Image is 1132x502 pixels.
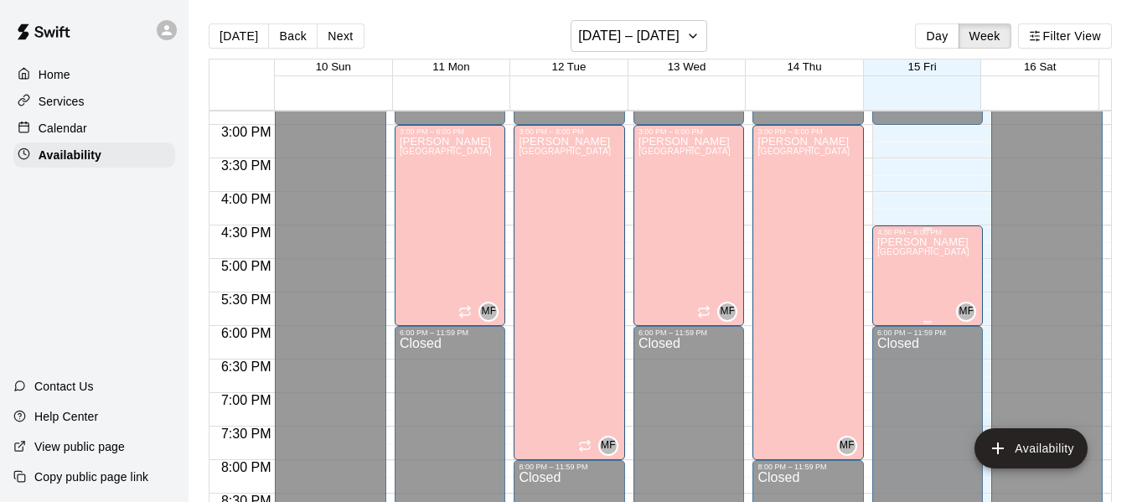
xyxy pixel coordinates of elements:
div: 8:00 PM – 11:59 PM [757,463,859,471]
div: 3:00 PM – 8:00 PM [519,127,620,136]
span: Recurring availability [578,439,592,453]
p: View public page [34,438,125,455]
button: Back [268,23,318,49]
button: Day [915,23,959,49]
p: Copy public page link [34,468,148,485]
div: Matt Field [478,302,499,322]
div: 4:30 PM – 6:00 PM [877,228,979,236]
span: MF [601,437,616,454]
button: add [974,428,1088,468]
button: 11 Mon [432,60,469,73]
span: 6:30 PM [217,360,276,374]
div: Matt Field [717,302,737,322]
button: 14 Thu [787,60,821,73]
span: [GEOGRAPHIC_DATA] [400,147,492,156]
button: [DATE] – [DATE] [571,20,707,52]
p: Contact Us [34,378,94,395]
span: [GEOGRAPHIC_DATA] [757,147,850,156]
span: 5:00 PM [217,259,276,273]
div: 3:00 PM – 8:00 PM [757,127,859,136]
span: MF [959,303,974,320]
span: Recurring availability [458,305,472,318]
div: 3:00 PM – 6:00 PM [400,127,501,136]
span: 4:00 PM [217,192,276,206]
span: 7:30 PM [217,427,276,441]
span: 3:30 PM [217,158,276,173]
button: 15 Fri [908,60,937,73]
p: Calendar [39,120,87,137]
span: 5:30 PM [217,292,276,307]
div: 3:00 PM – 8:00 PM: Available [514,125,625,460]
span: 7:00 PM [217,393,276,407]
button: Week [959,23,1011,49]
div: 3:00 PM – 6:00 PM: Available [395,125,506,326]
button: Next [317,23,364,49]
div: Matt Field [837,436,857,456]
p: Help Center [34,408,98,425]
span: MF [840,437,855,454]
span: 3:00 PM [217,125,276,139]
span: [GEOGRAPHIC_DATA] [877,247,969,256]
div: 6:00 PM – 11:59 PM [400,329,501,337]
a: Availability [13,142,175,168]
div: 3:00 PM – 8:00 PM: Available [752,125,864,460]
span: [GEOGRAPHIC_DATA] [519,147,611,156]
p: Availability [39,147,101,163]
button: 13 Wed [668,60,706,73]
a: Calendar [13,116,175,141]
div: 4:30 PM – 6:00 PM: Available [872,225,984,326]
button: 16 Sat [1024,60,1057,73]
div: Matt Field [956,302,976,322]
span: MF [720,303,735,320]
span: MF [481,303,496,320]
span: 6:00 PM [217,326,276,340]
span: 8:00 PM [217,460,276,474]
p: Services [39,93,85,110]
span: [GEOGRAPHIC_DATA] [638,147,731,156]
div: Matt Field [598,436,618,456]
button: 10 Sun [316,60,351,73]
span: Recurring availability [697,305,711,318]
a: Services [13,89,175,114]
div: 3:00 PM – 6:00 PM [638,127,740,136]
h6: [DATE] – [DATE] [578,24,680,48]
button: [DATE] [209,23,269,49]
div: 8:00 PM – 11:59 PM [519,463,620,471]
div: 6:00 PM – 11:59 PM [877,329,979,337]
div: 3:00 PM – 6:00 PM: Available [633,125,745,326]
button: 12 Tue [552,60,587,73]
p: Home [39,66,70,83]
a: Home [13,62,175,87]
span: 4:30 PM [217,225,276,240]
button: Filter View [1018,23,1112,49]
div: 6:00 PM – 11:59 PM [638,329,740,337]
